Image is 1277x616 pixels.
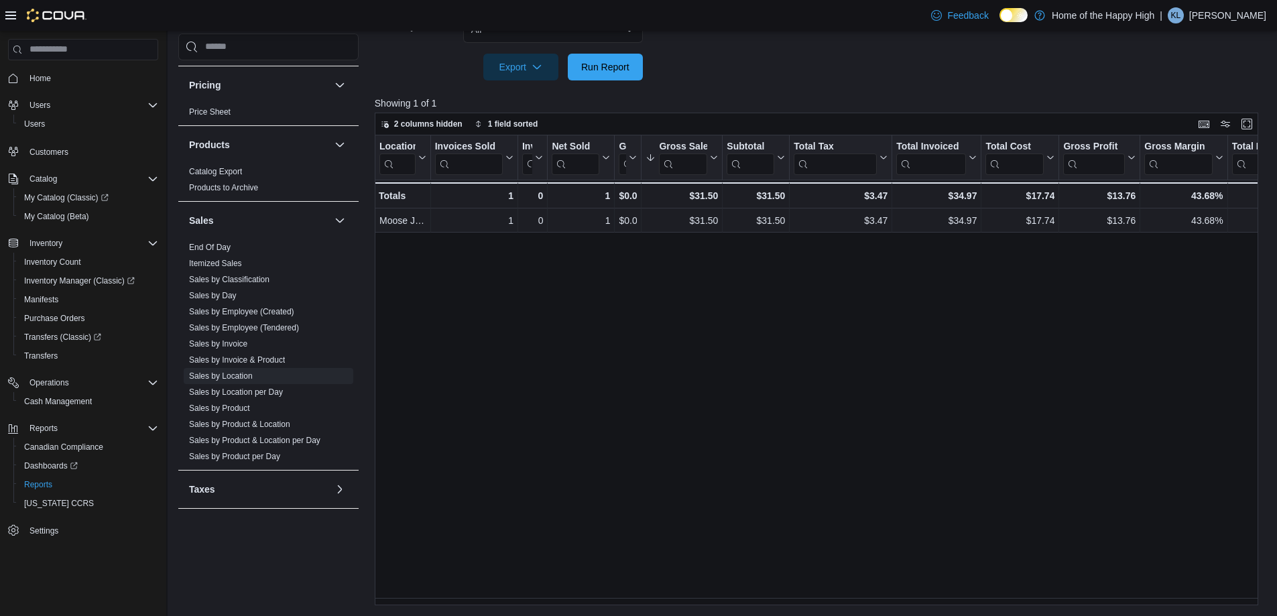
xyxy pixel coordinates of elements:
button: 1 field sorted [469,116,544,132]
button: Display options [1217,116,1233,132]
button: Customers [3,141,164,161]
a: Manifests [19,292,64,308]
button: Sales [189,214,329,227]
button: Users [3,96,164,115]
button: Total Tax [794,141,888,175]
div: 1 [552,212,610,229]
button: Gift Cards [619,141,637,175]
a: Inventory Count [19,254,86,270]
span: Transfers (Classic) [19,329,158,345]
button: Purchase Orders [13,309,164,328]
a: Sales by Location [189,371,253,381]
button: Pricing [189,78,329,92]
a: Canadian Compliance [19,439,109,455]
a: Sales by Location per Day [189,387,283,397]
button: Gross Margin [1144,141,1223,175]
span: Feedback [947,9,988,22]
button: Users [24,97,56,113]
span: Catalog [24,171,158,187]
div: Gift Card Sales [619,141,626,175]
span: Itemized Sales [189,258,242,269]
button: Pricing [332,77,348,93]
span: Export [491,54,550,80]
a: Customers [24,144,74,160]
a: My Catalog (Classic) [19,190,114,206]
div: $0.00 [619,212,637,229]
span: End Of Day [189,242,231,253]
a: Home [24,70,56,86]
button: Inventory [24,235,68,251]
a: My Catalog (Classic) [13,188,164,207]
span: Settings [29,526,58,536]
span: Dashboards [24,460,78,471]
span: Catalog [29,174,57,184]
a: Sales by Classification [189,275,269,284]
input: Dark Mode [999,8,1028,22]
div: 1 [434,188,513,204]
span: KL [1171,7,1181,23]
div: Gross Sales [659,141,707,175]
div: Subtotal [727,141,774,153]
div: Net Sold [552,141,599,175]
button: Invoices Sold [434,141,513,175]
span: Inventory Count [24,257,81,267]
button: Canadian Compliance [13,438,164,456]
span: Dashboards [19,458,158,474]
div: 0 [522,212,543,229]
a: Inventory Manager (Classic) [19,273,140,289]
span: Users [29,100,50,111]
span: Sales by Product [189,403,250,414]
button: Home [3,68,164,88]
span: Reports [24,479,52,490]
div: $34.97 [896,188,977,204]
span: Customers [29,147,68,158]
span: Inventory Manager (Classic) [24,275,135,286]
button: [US_STATE] CCRS [13,494,164,513]
div: Location [379,141,416,153]
button: Transfers [13,347,164,365]
span: Inventory [24,235,158,251]
div: $31.50 [646,212,718,229]
button: Keyboard shortcuts [1196,116,1212,132]
span: Sales by Invoice [189,338,247,349]
a: Inventory Manager (Classic) [13,271,164,290]
span: Canadian Compliance [19,439,158,455]
div: Gross Profit [1063,141,1125,175]
div: Products [178,164,359,201]
button: Total Invoiced [896,141,977,175]
span: Sales by Invoice & Product [189,355,285,365]
button: Sales [332,212,348,229]
div: Total Tax [794,141,877,153]
h3: Products [189,138,230,151]
a: Reports [19,477,58,493]
span: Users [24,97,158,113]
button: Location [379,141,426,175]
span: Users [24,119,45,129]
a: Sales by Invoice [189,339,247,349]
span: Sales by Day [189,290,237,301]
div: $31.50 [727,212,785,229]
a: Itemized Sales [189,259,242,268]
span: Purchase Orders [24,313,85,324]
div: 1 [552,188,610,204]
div: $0.00 [619,188,637,204]
div: Totals [379,188,426,204]
p: Home of the Happy High [1052,7,1154,23]
span: Cash Management [24,396,92,407]
span: Products to Archive [189,182,258,193]
button: Gross Sales [646,141,718,175]
p: [PERSON_NAME] [1189,7,1266,23]
div: $17.74 [985,212,1054,229]
a: Sales by Day [189,291,237,300]
div: Gross Profit [1063,141,1125,153]
span: My Catalog (Classic) [19,190,158,206]
div: Invoices Sold [434,141,502,175]
div: Total Invoiced [896,141,966,153]
button: Taxes [332,481,348,497]
span: Washington CCRS [19,495,158,511]
div: Subtotal [727,141,774,175]
span: 2 columns hidden [394,119,463,129]
div: Gross Sales [659,141,707,153]
div: $31.50 [727,188,785,204]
